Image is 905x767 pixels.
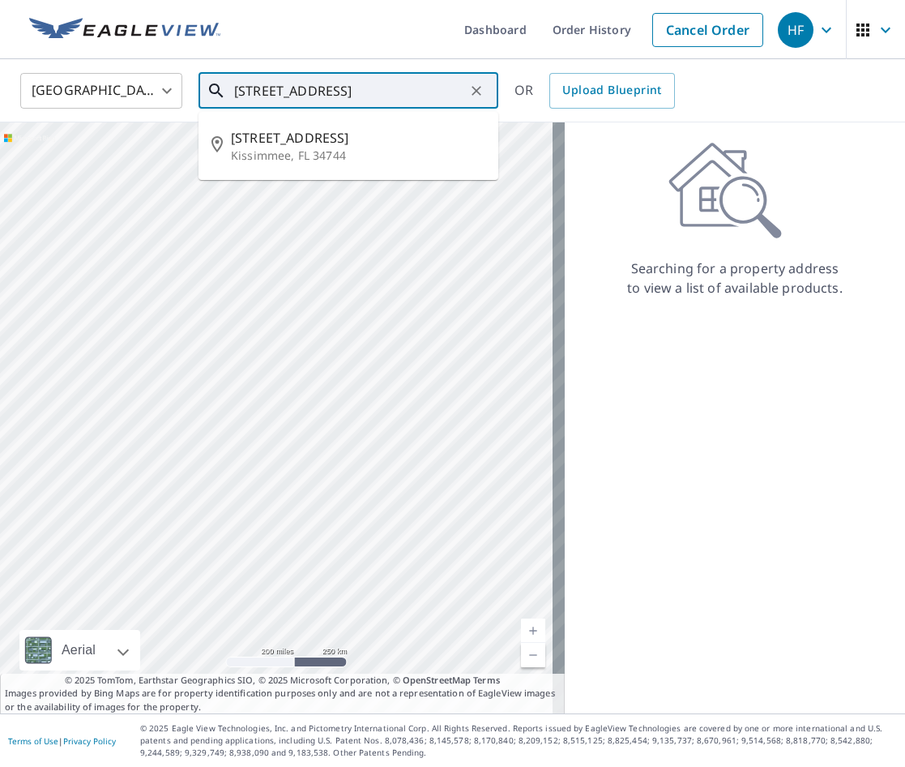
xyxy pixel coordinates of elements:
[549,73,674,109] a: Upload Blueprint
[521,643,545,667] a: Current Level 5, Zoom Out
[140,722,897,759] p: © 2025 Eagle View Technologies, Inc. and Pictometry International Corp. All Rights Reserved. Repo...
[20,68,182,114] div: [GEOGRAPHIC_DATA]
[473,674,500,686] a: Terms
[778,12,813,48] div: HF
[514,73,675,109] div: OR
[652,13,763,47] a: Cancel Order
[231,148,485,164] p: Kissimmee, FL 34744
[465,79,488,102] button: Clear
[65,674,500,688] span: © 2025 TomTom, Earthstar Geographics SIO, © 2025 Microsoft Corporation, ©
[29,18,220,42] img: EV Logo
[63,735,116,747] a: Privacy Policy
[8,736,116,746] p: |
[562,80,661,101] span: Upload Blueprint
[521,619,545,643] a: Current Level 5, Zoom In
[626,259,843,298] p: Searching for a property address to view a list of available products.
[19,630,140,671] div: Aerial
[231,128,485,148] span: [STREET_ADDRESS]
[234,68,465,114] input: Search by address or latitude-longitude
[8,735,58,747] a: Terms of Use
[57,630,100,671] div: Aerial
[403,674,471,686] a: OpenStreetMap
